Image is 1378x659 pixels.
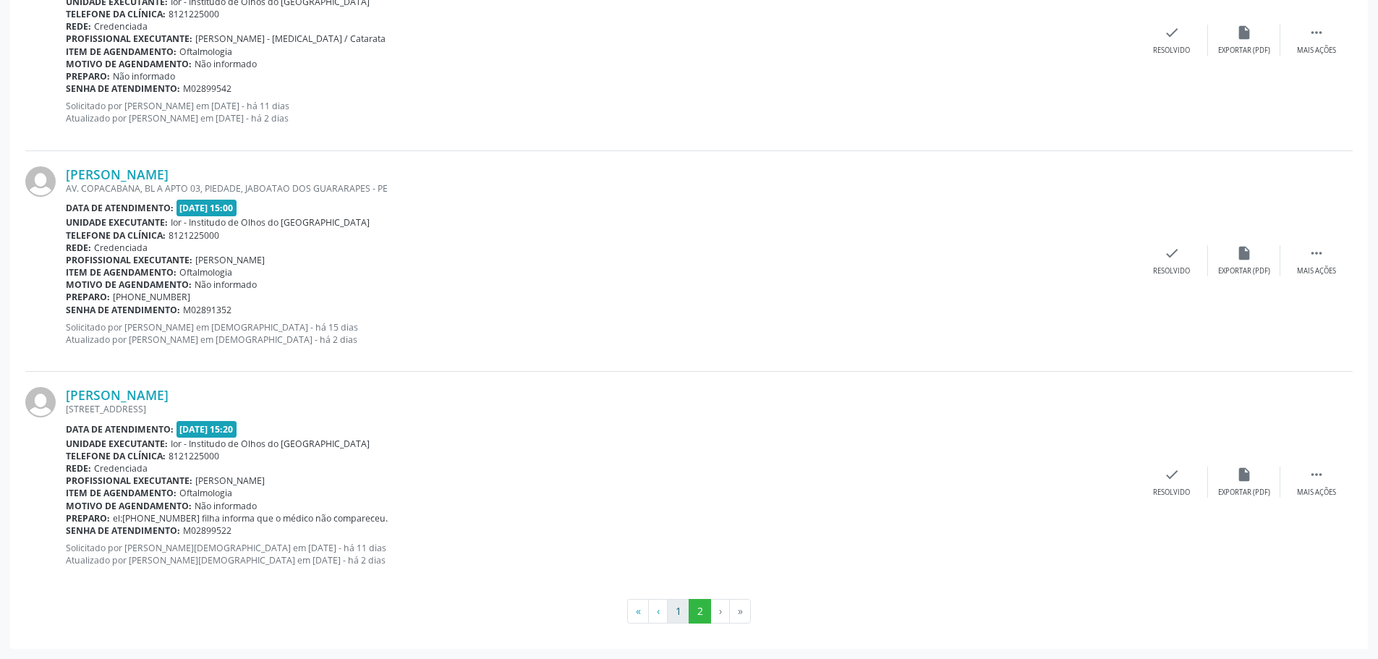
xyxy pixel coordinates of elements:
b: Preparo: [66,70,110,82]
b: Data de atendimento: [66,423,174,435]
i: insert_drive_file [1236,25,1252,41]
b: Rede: [66,242,91,254]
span: 8121225000 [169,450,219,462]
b: Unidade executante: [66,216,168,229]
b: Telefone da clínica: [66,229,166,242]
b: Item de agendamento: [66,487,176,499]
i:  [1309,245,1324,261]
span: el:[PHONE_NUMBER] filha informa que o médico não compareceu. [113,512,388,524]
span: Não informado [195,58,257,70]
span: [PERSON_NAME] - [MEDICAL_DATA] / Catarata [195,33,386,45]
ul: Pagination [25,599,1353,624]
i:  [1309,467,1324,482]
span: Ior - Institudo de Olhos do [GEOGRAPHIC_DATA] [171,438,370,450]
div: Exportar (PDF) [1218,46,1270,56]
span: M02899522 [183,524,231,537]
b: Preparo: [66,512,110,524]
div: Mais ações [1297,488,1336,498]
img: img [25,387,56,417]
span: Credenciada [94,462,148,475]
button: Go to page 1 [667,599,689,624]
div: Exportar (PDF) [1218,488,1270,498]
b: Rede: [66,20,91,33]
b: Unidade executante: [66,438,168,450]
b: Rede: [66,462,91,475]
b: Telefone da clínica: [66,8,166,20]
span: M02899542 [183,82,231,95]
span: Oftalmologia [179,487,232,499]
b: Profissional executante: [66,254,192,266]
span: Não informado [195,279,257,291]
span: [PERSON_NAME] [195,475,265,487]
button: Go to page 2 [689,599,711,624]
a: [PERSON_NAME] [66,166,169,182]
span: [DATE] 15:20 [176,421,237,438]
b: Data de atendimento: [66,202,174,214]
div: AV. COPACABANA, BL A APTO 03, PIEDADE, JABOATAO DOS GUARARAPES - PE [66,182,1136,195]
b: Senha de atendimento: [66,304,180,316]
span: [PHONE_NUMBER] [113,291,190,303]
span: Oftalmologia [179,46,232,58]
button: Go to first page [627,599,649,624]
img: img [25,166,56,197]
span: [DATE] 15:00 [176,200,237,216]
b: Item de agendamento: [66,266,176,279]
span: Credenciada [94,20,148,33]
b: Motivo de agendamento: [66,279,192,291]
b: Telefone da clínica: [66,450,166,462]
b: Senha de atendimento: [66,524,180,537]
i: check [1164,467,1180,482]
span: Oftalmologia [179,266,232,279]
span: Ior - Institudo de Olhos do [GEOGRAPHIC_DATA] [171,216,370,229]
div: Resolvido [1153,46,1190,56]
i: check [1164,245,1180,261]
b: Profissional executante: [66,33,192,45]
div: Resolvido [1153,488,1190,498]
div: Resolvido [1153,266,1190,276]
b: Profissional executante: [66,475,192,487]
div: Mais ações [1297,46,1336,56]
b: Motivo de agendamento: [66,500,192,512]
span: Não informado [113,70,175,82]
span: Não informado [195,500,257,512]
p: Solicitado por [PERSON_NAME] em [DEMOGRAPHIC_DATA] - há 15 dias Atualizado por [PERSON_NAME] em [... [66,321,1136,346]
span: 8121225000 [169,8,219,20]
i: insert_drive_file [1236,245,1252,261]
i: check [1164,25,1180,41]
div: [STREET_ADDRESS] [66,403,1136,415]
p: Solicitado por [PERSON_NAME][DEMOGRAPHIC_DATA] em [DATE] - há 11 dias Atualizado por [PERSON_NAME... [66,542,1136,566]
p: Solicitado por [PERSON_NAME] em [DATE] - há 11 dias Atualizado por [PERSON_NAME] em [DATE] - há 2... [66,100,1136,124]
b: Item de agendamento: [66,46,176,58]
span: [PERSON_NAME] [195,254,265,266]
b: Motivo de agendamento: [66,58,192,70]
i: insert_drive_file [1236,467,1252,482]
span: Credenciada [94,242,148,254]
b: Preparo: [66,291,110,303]
i:  [1309,25,1324,41]
div: Mais ações [1297,266,1336,276]
button: Go to previous page [648,599,668,624]
div: Exportar (PDF) [1218,266,1270,276]
a: [PERSON_NAME] [66,387,169,403]
b: Senha de atendimento: [66,82,180,95]
span: M02891352 [183,304,231,316]
span: 8121225000 [169,229,219,242]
